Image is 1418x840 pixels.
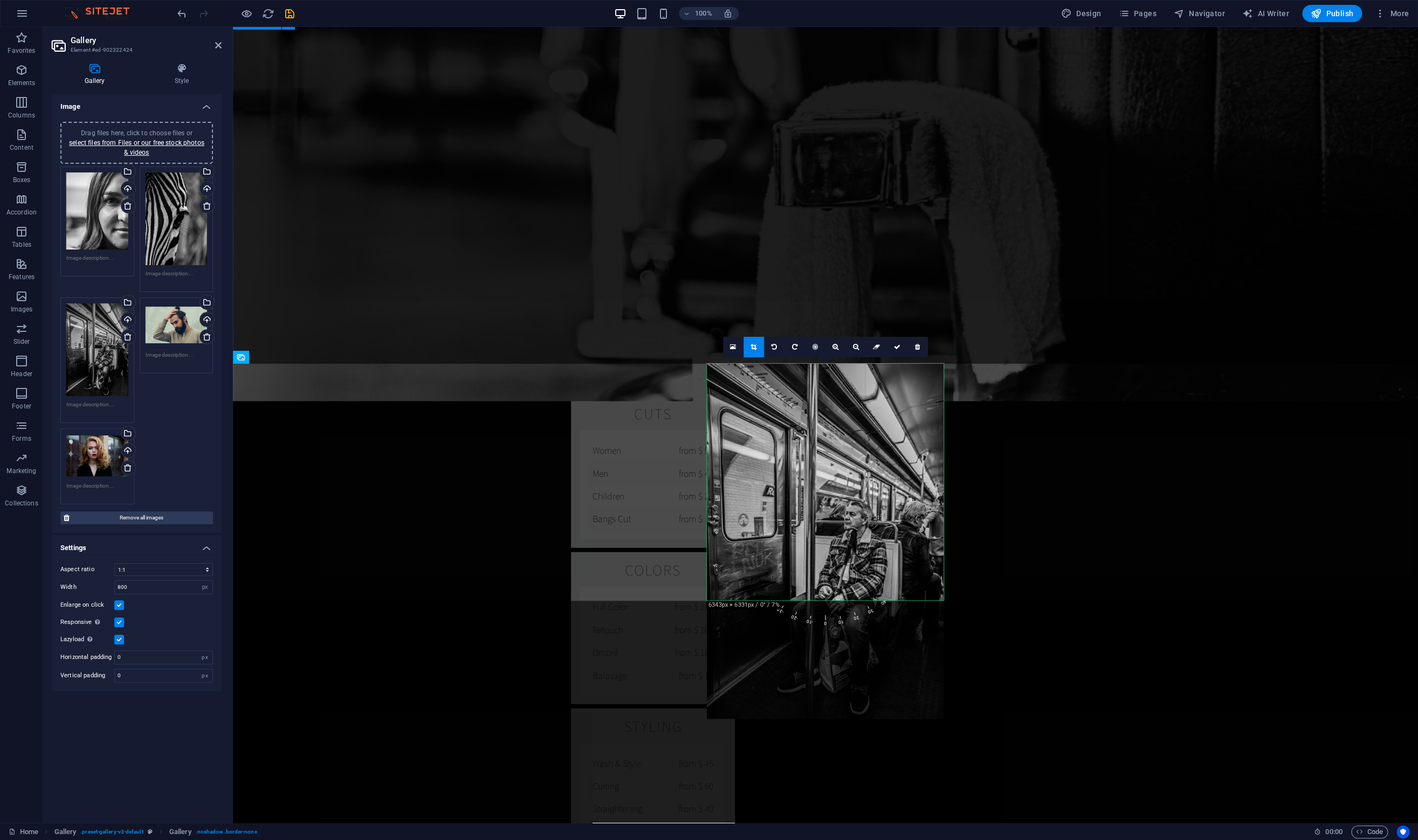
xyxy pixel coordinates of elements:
span: Publish [1311,8,1353,19]
div: AHA-MEDIA-HOUSE-SSS-KARTING-34-CO4Sk_9Eq636Rl1ZcNYp-A.jpg [66,172,128,249]
div: px [197,669,212,682]
span: Code [1356,825,1383,838]
a: Rotate left 90° [764,337,784,357]
p: Boxes [13,176,31,184]
div: px [197,651,212,664]
i: Undo: Change gallery images (Ctrl+Z) [176,8,188,20]
a: Crop mode [744,337,764,357]
p: Accordion [6,208,37,217]
button: Design [1057,5,1106,22]
h4: Gallery [52,63,142,86]
h4: Settings [52,535,222,554]
button: Usercentrics [1396,825,1409,838]
button: AI Writer [1238,5,1293,22]
p: Marketing [6,467,36,475]
h3: Element #ed-902322424 [71,45,200,55]
p: Favorites [8,46,35,55]
button: Navigator [1169,5,1229,22]
p: Collections [5,499,38,508]
i: Save (Ctrl+S) [284,8,296,20]
span: AI Writer [1242,8,1289,19]
button: Code [1351,825,1388,838]
span: Remove all images [73,511,210,524]
p: Tables [12,240,31,249]
a: Click to cancel selection. Double-click to open Pages [9,825,38,838]
i: This element is a customizable preset [148,829,153,835]
a: Zoom out [846,337,866,357]
div: Design (Ctrl+Alt+Y) [1057,5,1106,22]
a: Rotate right 90° [784,337,805,357]
label: Vertical padding [60,672,114,678]
div: FR-MAR-IG-56-9XrV9PYEDkJZiwpJ8EfU_g.jpg [66,303,128,396]
p: Header [11,370,32,378]
label: Responsive [60,616,114,629]
a: Select files from the file manager, stock photos, or upload file(s) [723,337,744,357]
label: Enlarge on click [60,599,114,612]
button: save [283,7,296,20]
span: . preset-gallery-v3-default [80,825,143,838]
nav: breadcrumb [54,825,257,838]
p: Elements [8,79,36,87]
a: Zoom in [825,337,846,357]
button: Publish [1302,5,1362,22]
img: Editor Logo [62,7,143,20]
div: shttefan-472897-unsplash.jpg [146,303,208,346]
label: Lazyload [60,633,114,646]
i: Reload page [262,8,274,20]
span: Drag files here, click to choose files or [69,129,204,156]
a: Reset [866,337,887,357]
span: Click to select. Double-click to edit [169,825,191,838]
button: 100% [679,7,717,20]
p: Slider [13,337,30,346]
h4: Image [52,94,222,113]
label: Horizontal padding [60,654,114,660]
span: Pages [1118,8,1156,19]
div: beautiful-female-girl-247322.jpg [66,434,128,477]
button: Pages [1114,5,1160,22]
button: reload [261,7,274,20]
span: Click to select. Double-click to edit [54,825,77,838]
a: Delete image [907,337,928,357]
span: Design [1061,8,1102,19]
h6: Session time [1314,825,1343,838]
p: Content [10,143,33,152]
h4: Style [142,63,222,86]
p: Footer [12,402,31,411]
a: Confirm [887,337,907,357]
p: Images [11,305,33,314]
a: select files from Files or our free stock photos & videos [69,139,204,156]
label: Width [60,584,114,590]
h6: 100% [695,7,712,20]
label: Aspect ratio [60,563,114,576]
p: Forms [12,434,31,443]
p: Columns [8,111,35,120]
p: Features [9,273,35,281]
a: Center [805,337,825,357]
span: 00 00 [1325,825,1342,838]
button: Remove all images [60,511,213,524]
i: On resize automatically adjust zoom level to fit chosen device. [723,9,733,18]
button: More [1371,5,1413,22]
span: 0 [820,532,832,627]
span: : [1333,828,1334,836]
span: More [1375,8,1409,19]
button: undo [175,7,188,20]
div: RUB-WILD-2024-265-gyqwpsSsJPNQKdZTYkC3iA.jpeg [146,172,208,265]
span: . noshadow .border-none [196,825,257,838]
h2: Gallery [71,36,222,45]
span: Navigator [1174,8,1225,19]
